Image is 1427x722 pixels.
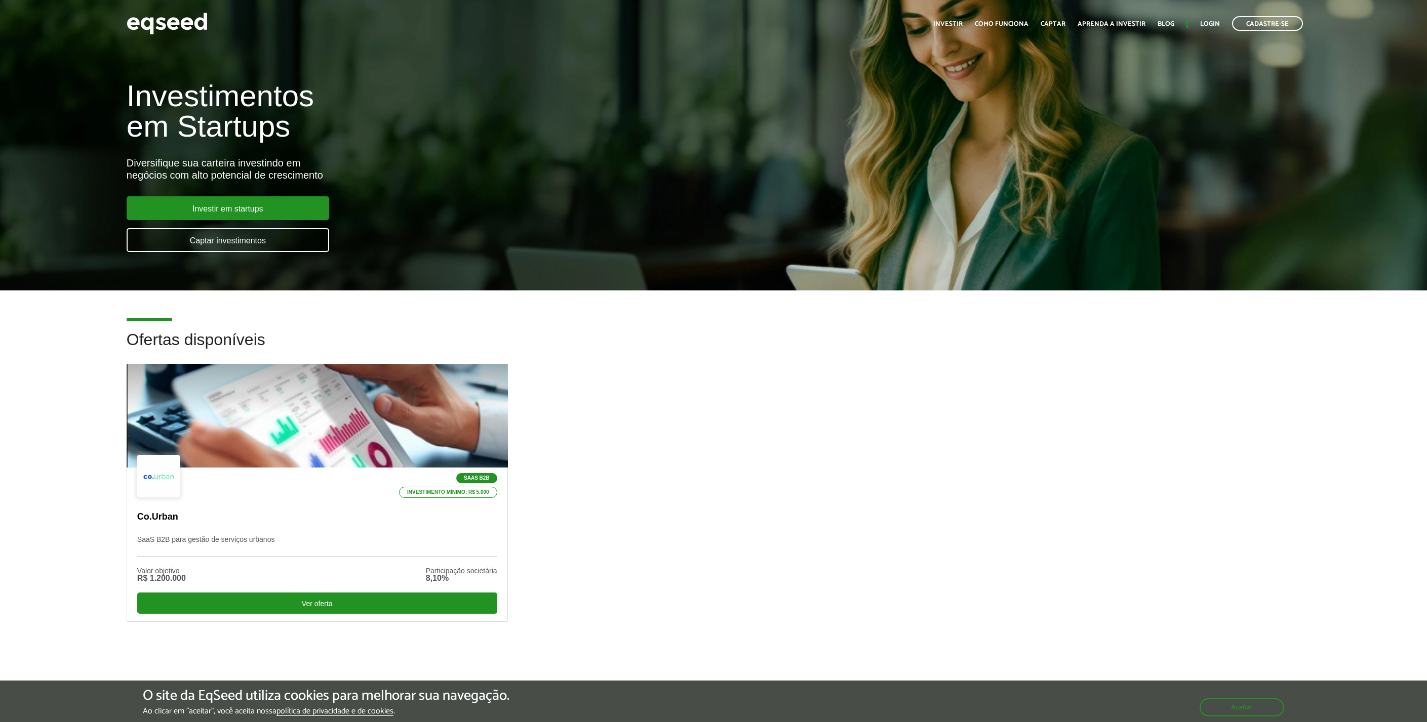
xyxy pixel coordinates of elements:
h1: Investimentos em Startups [127,81,825,142]
a: Login [1200,21,1220,27]
a: Investir [933,21,963,27]
a: Captar investimentos [127,228,329,252]
div: Diversifique sua carteira investindo em negócios com alto potencial de crescimento [127,157,825,181]
p: Ao clicar em "aceitar", você aceita nossa . [143,706,509,716]
a: política de privacidade e de cookies [276,707,393,716]
h5: O site da EqSeed utiliza cookies para melhorar sua navegação. [143,688,509,704]
div: Valor objetivo [137,567,186,574]
a: Captar [1041,21,1065,27]
p: SaaS B2B [456,473,497,483]
div: Ver oferta [137,592,497,614]
img: EqSeed [127,10,208,37]
div: 8,10% [426,574,497,582]
a: Blog [1158,21,1174,27]
p: Co.Urban [137,512,497,523]
a: Cadastre-se [1232,16,1303,31]
p: SaaS B2B para gestão de serviços urbanos [137,535,497,557]
a: Investir em startups [127,196,329,220]
p: Investimento mínimo: R$ 5.000 [399,487,497,498]
div: R$ 1.200.000 [137,574,186,582]
button: Aceitar [1200,698,1284,716]
div: Participação societária [426,567,497,574]
h2: Ofertas disponíveis [127,331,1300,364]
a: SaaS B2B Investimento mínimo: R$ 5.000 Co.Urban SaaS B2B para gestão de serviços urbanos Valor ob... [127,364,508,621]
a: Aprenda a investir [1078,21,1145,27]
a: Como funciona [975,21,1028,27]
